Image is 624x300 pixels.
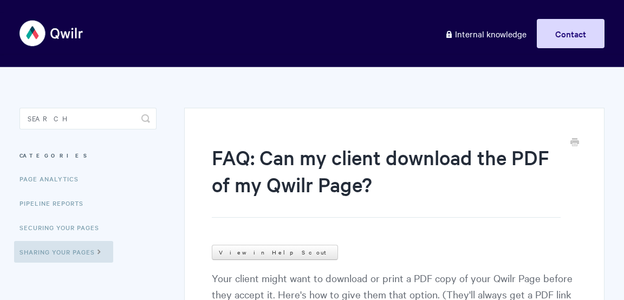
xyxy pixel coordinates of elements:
a: Page Analytics [19,168,87,190]
a: Securing Your Pages [19,217,107,238]
h3: Categories [19,146,157,165]
input: Search [19,108,157,129]
img: Qwilr Help Center [19,13,84,54]
a: Contact [537,19,604,48]
a: Internal knowledge [437,19,535,48]
a: Sharing Your Pages [14,241,113,263]
h1: FAQ: Can my client download the PDF of my Qwilr Page? [212,144,561,218]
a: View in Help Scout [212,245,338,260]
a: Print this Article [570,137,579,149]
a: Pipeline reports [19,192,92,214]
